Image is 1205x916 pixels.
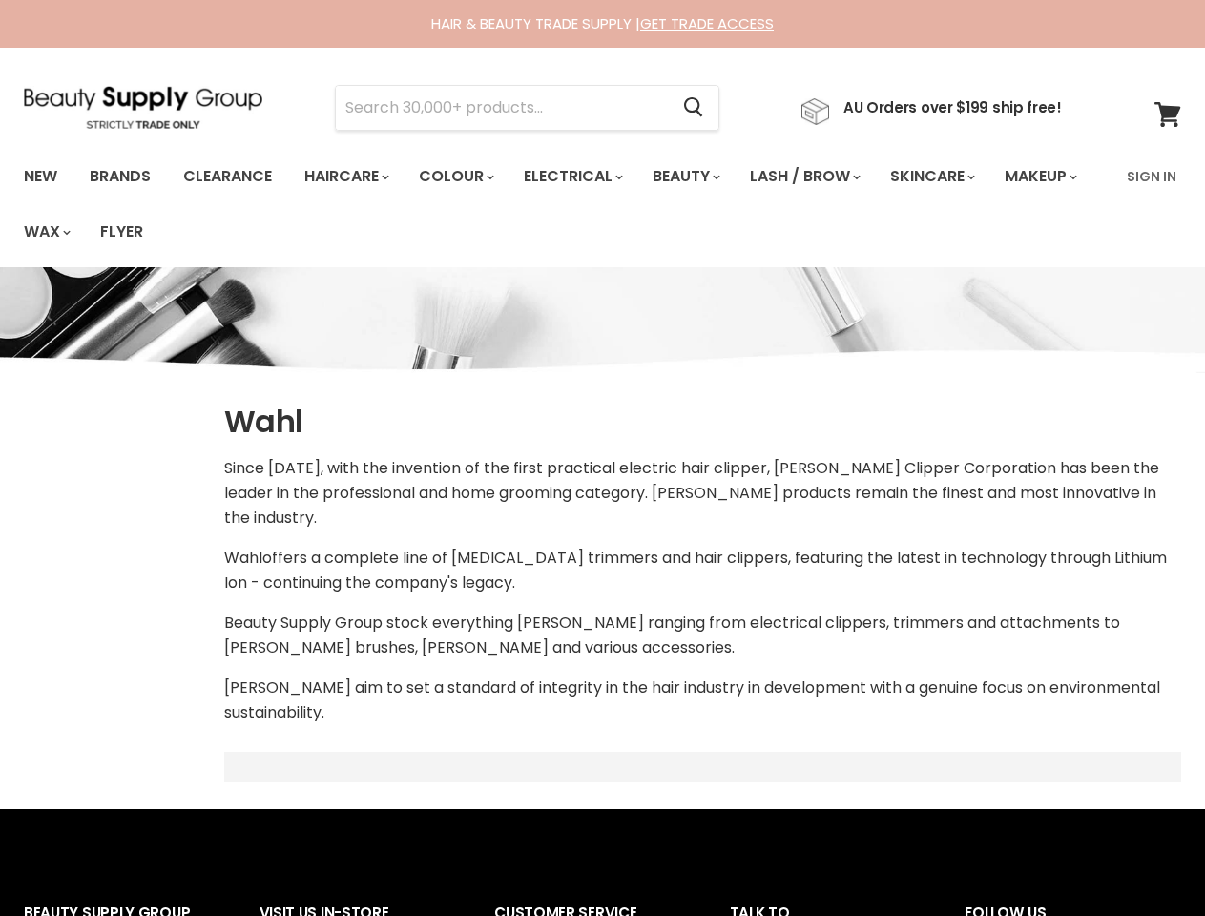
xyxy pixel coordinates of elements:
p: [PERSON_NAME] aim to set a standard of integrity in the hair industry in development with a genui... [224,676,1181,725]
p: Wahl [224,546,1181,595]
a: Electrical [509,156,634,197]
a: GET TRADE ACCESS [640,13,774,33]
a: Beauty [638,156,732,197]
iframe: Gorgias live chat messenger [1110,826,1186,897]
a: Makeup [990,156,1089,197]
p: Since [DATE], with the invention of the first practical electric hair clipper, [PERSON_NAME] Clip... [224,456,1181,531]
a: New [10,156,72,197]
a: Flyer [86,212,157,252]
button: Search [668,86,718,130]
a: Wax [10,212,82,252]
h1: Wahl [224,402,1181,442]
input: Search [336,86,668,130]
a: Brands [75,156,165,197]
a: Colour [405,156,506,197]
a: Clearance [169,156,286,197]
span: offers a complete line of [MEDICAL_DATA] trimmers and hair clippers, featuring the latest in tech... [224,547,1167,593]
p: Beauty Supply Group stock everything [PERSON_NAME] ranging from electrical clippers, trimmers and... [224,611,1181,660]
a: Sign In [1115,156,1188,197]
a: Skincare [876,156,987,197]
a: Haircare [290,156,401,197]
form: Product [335,85,719,131]
ul: Main menu [10,149,1115,260]
a: Lash / Brow [736,156,872,197]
